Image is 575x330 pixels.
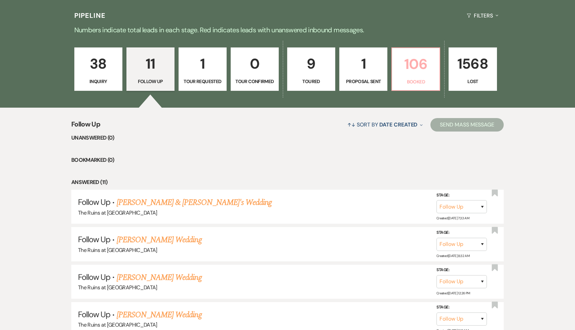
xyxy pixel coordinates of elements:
[117,234,202,246] a: [PERSON_NAME] Wedding
[344,52,383,75] p: 1
[464,7,501,25] button: Filters
[391,47,440,91] a: 106Booked
[78,247,157,254] span: The Ruins at [GEOGRAPHIC_DATA]
[436,291,470,295] span: Created: [DATE] 12:26 PM
[45,25,530,35] p: Numbers indicate total leads in each stage. Red indicates leads with unanswered inbound messages.
[436,229,487,236] label: Stage:
[436,266,487,274] label: Stage:
[396,78,435,85] p: Booked
[78,234,110,245] span: Follow Up
[78,197,110,207] span: Follow Up
[453,52,492,75] p: 1568
[453,78,492,85] p: Lost
[71,156,504,164] li: Bookmarked (0)
[179,47,227,91] a: 1Tour Requested
[436,192,487,199] label: Stage:
[436,304,487,311] label: Stage:
[117,309,202,321] a: [PERSON_NAME] Wedding
[292,78,331,85] p: Toured
[74,11,106,20] h3: Pipeline
[235,78,274,85] p: Tour Confirmed
[117,271,202,284] a: [PERSON_NAME] Wedding
[78,309,110,320] span: Follow Up
[74,47,122,91] a: 38Inquiry
[117,196,272,209] a: [PERSON_NAME] & [PERSON_NAME]'s Wedding
[396,53,435,75] p: 106
[379,121,417,128] span: Date Created
[231,47,279,91] a: 0Tour Confirmed
[430,118,504,132] button: Send Mass Message
[78,321,157,328] span: The Ruins at [GEOGRAPHIC_DATA]
[292,52,331,75] p: 9
[131,78,170,85] p: Follow Up
[339,47,387,91] a: 1Proposal Sent
[183,52,222,75] p: 1
[71,178,504,187] li: Answered (11)
[287,47,335,91] a: 9Toured
[183,78,222,85] p: Tour Requested
[344,78,383,85] p: Proposal Sent
[79,52,118,75] p: 38
[71,134,504,142] li: Unanswered (0)
[347,121,355,128] span: ↑↓
[126,47,175,91] a: 11Follow Up
[78,209,157,216] span: The Ruins at [GEOGRAPHIC_DATA]
[436,216,469,220] span: Created: [DATE] 7:33 AM
[78,284,157,291] span: The Ruins at [GEOGRAPHIC_DATA]
[436,253,469,258] span: Created: [DATE] 8:32 AM
[71,119,100,134] span: Follow Up
[345,116,425,134] button: Sort By Date Created
[449,47,497,91] a: 1568Lost
[79,78,118,85] p: Inquiry
[78,272,110,282] span: Follow Up
[131,52,170,75] p: 11
[235,52,274,75] p: 0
